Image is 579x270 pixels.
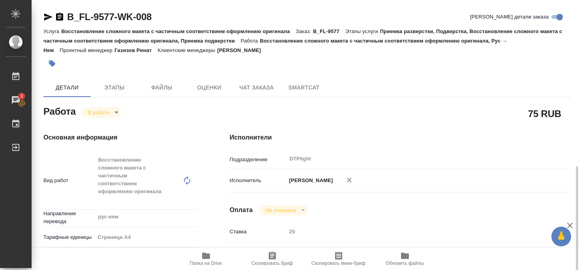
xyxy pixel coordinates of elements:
[43,233,95,241] p: Тарифные единицы
[190,83,228,93] span: Оценки
[96,83,133,93] span: Этапы
[86,109,112,116] button: В работе
[230,228,287,236] p: Ставка
[217,47,267,53] p: [PERSON_NAME]
[43,133,198,142] h4: Основная информация
[82,107,121,118] div: В работе
[43,55,61,72] button: Добавить тэг
[2,90,30,110] a: 3
[43,12,53,22] button: Скопировать ссылку для ЯМессенджера
[43,104,76,118] h2: Работа
[259,205,307,216] div: В работе
[173,248,239,270] button: Папка на Drive
[190,261,222,266] span: Папка на Drive
[470,13,549,21] span: [PERSON_NAME] детали заказа
[143,83,181,93] span: Файлы
[305,248,372,270] button: Скопировать мини-бриф
[551,227,571,246] button: 🙏
[287,246,542,259] div: RUB
[43,38,507,53] p: Восстановление сложного макета с частичным соответствием оформлению оригинала, Рус → Нем
[345,28,380,34] p: Этапы услуги
[67,11,152,22] a: B_FL-9577-WK-008
[386,261,424,266] span: Обновить файлы
[48,83,86,93] span: Детали
[528,107,561,120] h2: 75 RUB
[43,28,61,34] p: Услуга
[55,12,64,22] button: Скопировать ссылку
[251,261,293,266] span: Скопировать бриф
[285,83,323,93] span: SmartCat
[230,205,253,215] h4: Оплата
[287,177,333,184] p: [PERSON_NAME]
[372,248,438,270] button: Обновить файлы
[287,226,542,237] input: Пустое поле
[230,177,287,184] p: Исполнитель
[341,171,358,189] button: Удалить исполнителя
[296,28,313,34] p: Заказ:
[43,177,95,184] p: Вид работ
[241,38,260,44] p: Работа
[238,83,275,93] span: Чат заказа
[311,261,365,266] span: Скопировать мини-бриф
[158,47,217,53] p: Клиентские менеджеры
[313,28,345,34] p: B_FL-9577
[15,92,28,100] span: 3
[239,248,305,270] button: Скопировать бриф
[95,231,198,244] div: Страница А4
[60,47,114,53] p: Проектный менеджер
[61,28,296,34] p: Восстановление сложного макета с частичным соответствием оформлению оригинала
[230,156,287,164] p: Подразделение
[555,228,568,245] span: 🙏
[230,133,570,142] h4: Исполнители
[43,210,95,225] p: Направление перевода
[263,207,298,214] button: Не оплачена
[114,47,158,53] p: Газизов Ринат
